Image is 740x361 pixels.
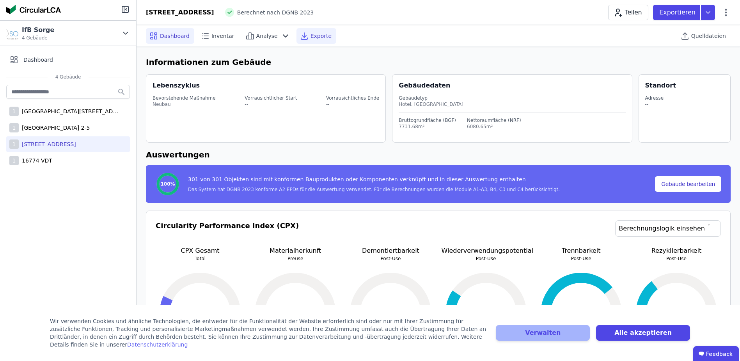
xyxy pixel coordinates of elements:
[655,176,721,192] button: Gebäude bearbeiten
[608,5,648,20] button: Teilen
[442,256,531,262] p: Post-Use
[9,139,19,149] div: 1
[467,123,521,130] div: 6080.65m²
[211,32,234,40] span: Inventar
[251,256,340,262] p: Preuse
[537,246,626,256] p: Trennbarkeit
[146,56,731,68] h6: Informationen zum Gebäude
[19,140,76,148] div: [STREET_ADDRESS]
[596,325,690,341] button: Alle akzeptieren
[156,246,245,256] p: CPX Gesamt
[237,9,314,16] span: Berechnet nach DGNB 2023
[442,246,531,256] p: Wiederverwendungspotential
[19,107,120,115] div: [GEOGRAPHIC_DATA][STREET_ADDRESS]
[6,5,61,14] img: Concular
[399,81,632,90] div: Gebäudedaten
[691,32,726,40] span: Quelldateien
[127,341,188,348] a: Datenschutzerklärung
[467,117,521,123] div: Nettoraumfläche (NRF)
[245,95,297,101] div: Vorrausichtlicher Start
[48,74,89,80] span: 4 Gebäude
[188,186,560,193] div: Das System hat DGNB 2023 konforme A2 EPDs für die Auswertung verwendet. Für die Berechnungen wurd...
[153,95,216,101] div: Bevorstehende Maßnahme
[22,35,54,41] span: 4 Gebäude
[645,95,664,101] div: Adresse
[311,32,332,40] span: Exporte
[632,256,721,262] p: Post-Use
[615,220,721,237] a: Berechnungslogik einsehen
[399,95,625,101] div: Gebäudetyp
[645,101,664,107] div: --
[160,32,190,40] span: Dashboard
[326,95,379,101] div: Vorrausichtliches Ende
[188,175,560,186] div: 301 von 301 Objekten sind mit konformen Bauprodukten oder Komponenten verknüpft und in dieser Aus...
[153,81,200,90] div: Lebenszyklus
[9,123,19,132] div: 1
[156,220,299,246] h3: Circularity Performance Index (CPX)
[659,8,697,17] p: Exportieren
[50,317,486,348] div: Wir verwenden Cookies und ähnliche Technologien, die entweder für die Funktionalität der Website ...
[6,27,19,39] img: IfB Sorge
[153,101,216,107] div: Neubau
[9,156,19,165] div: 1
[399,117,456,123] div: Bruttogrundfläche (BGF)
[346,246,435,256] p: Demontiertbarkeit
[9,107,19,116] div: 1
[19,124,90,132] div: [GEOGRAPHIC_DATA] 2-5
[326,101,379,107] div: --
[645,81,676,90] div: Standort
[399,101,625,107] div: Hotel, [GEOGRAPHIC_DATA]
[146,149,731,161] h6: Auswertungen
[399,123,456,130] div: 7731.68m²
[23,56,53,64] span: Dashboard
[496,325,590,341] button: Verwalten
[160,181,175,187] span: 100%
[245,101,297,107] div: --
[19,157,52,164] div: 16774 VDT
[146,8,214,17] div: [STREET_ADDRESS]
[22,25,54,35] div: IfB Sorge
[156,256,245,262] p: Total
[632,246,721,256] p: Rezyklierbarkeit
[256,32,278,40] span: Analyse
[537,256,626,262] p: Post-Use
[251,246,340,256] p: Materialherkunft
[346,256,435,262] p: Post-Use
